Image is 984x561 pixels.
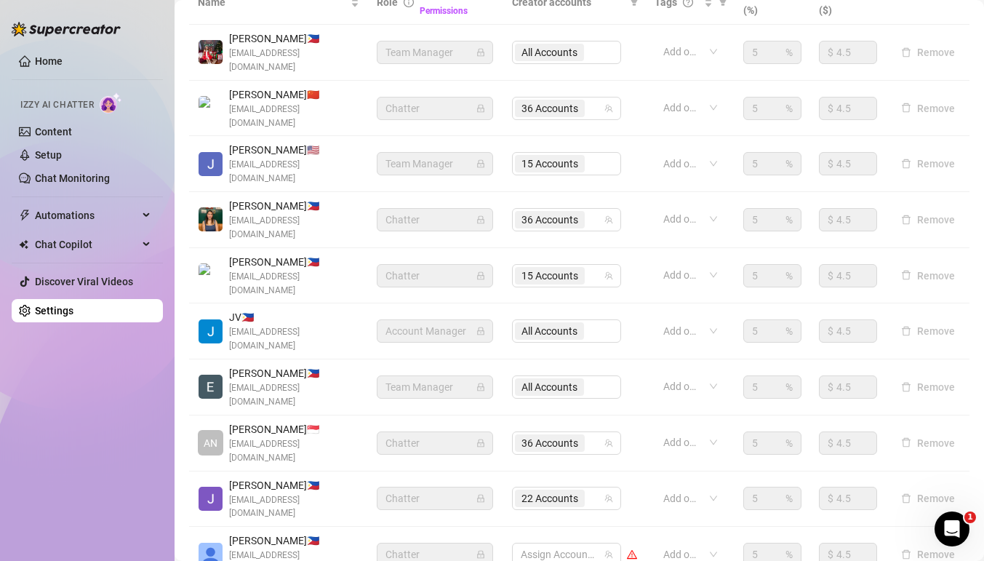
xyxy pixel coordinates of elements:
[229,477,359,493] span: [PERSON_NAME] 🇵🇭
[385,209,484,231] span: Chatter
[895,490,961,507] button: Remove
[229,493,359,521] span: [EMAIL_ADDRESS][DOMAIN_NAME]
[229,31,359,47] span: [PERSON_NAME] 🇵🇭
[895,211,961,228] button: Remove
[604,271,613,280] span: team
[385,376,484,398] span: Team Manager
[895,378,961,396] button: Remove
[229,365,359,381] span: [PERSON_NAME] 🇵🇭
[476,327,485,335] span: lock
[521,435,578,451] span: 36 Accounts
[229,214,359,242] span: [EMAIL_ADDRESS][DOMAIN_NAME]
[895,322,961,340] button: Remove
[229,421,359,437] span: [PERSON_NAME] 🇸🇬
[12,22,121,36] img: logo-BBDzfeDw.svg
[604,215,613,224] span: team
[229,158,359,186] span: [EMAIL_ADDRESS][DOMAIN_NAME]
[199,375,223,399] img: Eman Morales
[476,271,485,280] span: lock
[476,383,485,391] span: lock
[385,265,484,287] span: Chatter
[199,96,223,120] img: Lyn Belen
[199,263,223,287] img: Mark Vincent Castillo
[229,142,359,158] span: [PERSON_NAME] 🇺🇸
[229,437,359,465] span: [EMAIL_ADDRESS][DOMAIN_NAME]
[229,47,359,74] span: [EMAIL_ADDRESS][DOMAIN_NAME]
[385,41,484,63] span: Team Manager
[476,550,485,559] span: lock
[385,320,484,342] span: Account Manager
[476,439,485,447] span: lock
[515,434,585,452] span: 36 Accounts
[476,494,485,503] span: lock
[35,204,138,227] span: Automations
[229,254,359,270] span: [PERSON_NAME] 🇵🇭
[935,512,969,546] iframe: Intercom live chat
[229,381,359,409] span: [EMAIL_ADDRESS][DOMAIN_NAME]
[35,276,133,287] a: Discover Viral Videos
[604,550,613,559] span: team
[385,488,484,509] span: Chatter
[20,98,94,112] span: Izzy AI Chatter
[229,103,359,130] span: [EMAIL_ADDRESS][DOMAIN_NAME]
[515,211,585,228] span: 36 Accounts
[895,155,961,172] button: Remove
[19,210,31,221] span: thunderbolt
[895,267,961,285] button: Remove
[35,126,72,138] a: Content
[199,487,223,511] img: Joshua Penales
[521,212,578,228] span: 36 Accounts
[895,100,961,117] button: Remove
[476,104,485,113] span: lock
[476,48,485,57] span: lock
[515,100,585,117] span: 36 Accounts
[204,435,217,451] span: AN
[515,267,585,285] span: 15 Accounts
[964,512,976,523] span: 1
[229,533,359,549] span: [PERSON_NAME] 🇵🇭
[199,319,223,343] img: JV
[604,439,613,447] span: team
[515,490,585,507] span: 22 Accounts
[476,215,485,224] span: lock
[229,198,359,214] span: [PERSON_NAME] 🇵🇭
[385,98,484,119] span: Chatter
[895,434,961,452] button: Remove
[229,325,359,353] span: [EMAIL_ADDRESS][DOMAIN_NAME]
[521,490,578,506] span: 22 Accounts
[35,149,62,161] a: Setup
[604,104,613,113] span: team
[199,152,223,176] img: Jimmy Nguyen
[627,549,637,560] span: warning
[35,172,110,184] a: Chat Monitoring
[604,494,613,503] span: team
[35,233,138,256] span: Chat Copilot
[521,268,578,284] span: 15 Accounts
[476,159,485,168] span: lock
[229,309,359,325] span: JV 🇵🇭
[385,432,484,454] span: Chatter
[385,153,484,175] span: Team Manager
[100,92,122,114] img: AI Chatter
[229,270,359,298] span: [EMAIL_ADDRESS][DOMAIN_NAME]
[229,87,359,103] span: [PERSON_NAME] 🇨🇳
[35,305,73,317] a: Settings
[199,207,223,231] img: Alexa Liane Malubay
[35,55,63,67] a: Home
[521,100,578,116] span: 36 Accounts
[199,40,223,64] img: Clarice Solis
[895,44,961,61] button: Remove
[19,239,28,250] img: Chat Copilot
